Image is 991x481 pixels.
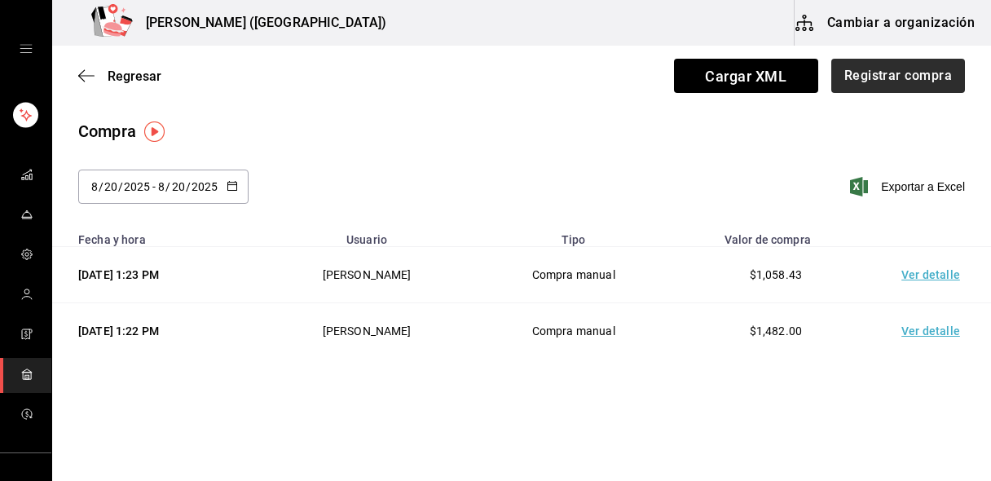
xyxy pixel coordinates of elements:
div: Compra [78,119,136,143]
td: Ver detalle [877,247,991,303]
span: Regresar [108,68,161,84]
div: [DATE] 1:23 PM [78,267,241,283]
h3: [PERSON_NAME] ([GEOGRAPHIC_DATA]) [133,13,386,33]
th: Fecha y hora [52,223,261,247]
button: Exportar a Excel [853,177,965,196]
td: Compra manual [473,303,675,360]
td: Compra manual [473,247,675,303]
span: $1,482.00 [750,324,802,338]
span: / [186,180,191,193]
span: / [165,180,170,193]
button: Regresar [78,68,161,84]
td: [PERSON_NAME] [261,303,472,360]
td: Ver detalle [877,303,991,360]
input: Month [157,180,165,193]
td: [PERSON_NAME] [261,247,472,303]
input: Year [123,180,151,193]
button: Registrar compra [831,59,965,93]
span: Cargar XML [674,59,818,93]
span: / [99,180,104,193]
th: Usuario [261,223,472,247]
th: Tipo [473,223,675,247]
span: - [152,180,156,193]
span: / [118,180,123,193]
input: Month [90,180,99,193]
span: $1,058.43 [750,268,802,281]
input: Day [171,180,186,193]
th: Valor de compra [675,223,877,247]
img: Tooltip marker [144,121,165,142]
input: Year [191,180,218,193]
input: Day [104,180,118,193]
div: [DATE] 1:22 PM [78,323,241,339]
button: open drawer [20,42,33,55]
